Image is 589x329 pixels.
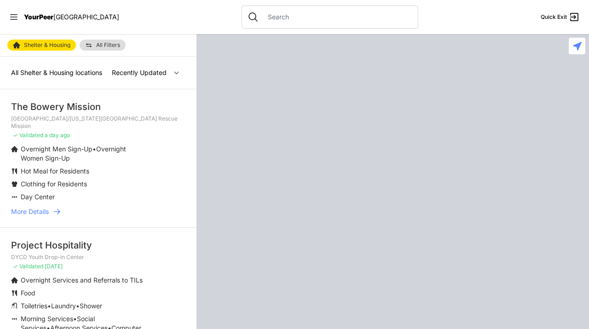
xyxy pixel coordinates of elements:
[24,14,119,20] a: YourPeer[GEOGRAPHIC_DATA]
[24,42,70,48] span: Shelter & Housing
[24,13,53,21] span: YourPeer
[21,315,73,323] span: Morning Services
[21,289,35,297] span: Food
[11,254,185,261] p: DYCD Youth Drop-in Center
[45,132,70,139] span: a day ago
[11,239,185,252] div: Project Hospitality
[11,69,102,76] span: All Shelter & Housing locations
[53,13,119,21] span: [GEOGRAPHIC_DATA]
[92,145,96,153] span: •
[21,302,47,310] span: Toiletries
[541,13,567,21] span: Quick Exit
[7,40,76,51] a: Shelter & Housing
[21,167,89,175] span: Hot Meal for Residents
[45,263,63,270] span: [DATE]
[21,193,55,201] span: Day Center
[47,302,51,310] span: •
[262,12,412,22] input: Search
[11,207,49,216] span: More Details
[11,207,185,216] a: More Details
[73,315,77,323] span: •
[76,302,80,310] span: •
[21,276,143,284] span: Overnight Services and Referrals to TILs
[13,263,43,270] span: ✓ Validated
[51,302,76,310] span: Laundry
[21,145,92,153] span: Overnight Men Sign-Up
[96,42,120,48] span: All Filters
[80,302,102,310] span: Shower
[21,180,87,188] span: Clothing for Residents
[13,132,43,139] span: ✓ Validated
[541,12,580,23] a: Quick Exit
[80,40,126,51] a: All Filters
[11,115,185,130] p: [GEOGRAPHIC_DATA]/[US_STATE][GEOGRAPHIC_DATA] Rescue Mission
[11,100,185,113] div: The Bowery Mission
